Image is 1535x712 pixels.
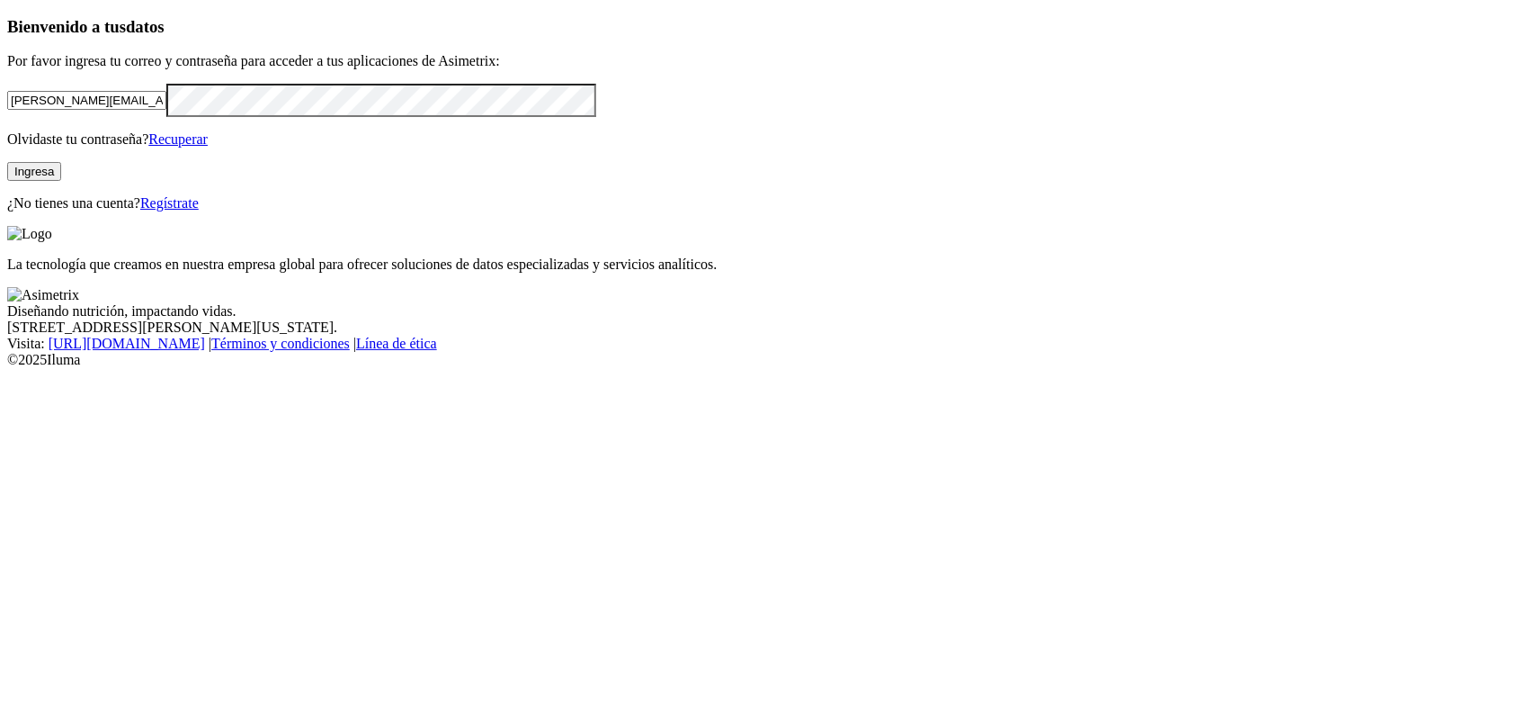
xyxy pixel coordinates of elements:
[7,352,1528,368] div: © 2025 Iluma
[356,336,437,351] a: Línea de ética
[7,162,61,181] button: Ingresa
[7,303,1528,320] div: Diseñando nutrición, impactando vidas.
[7,320,1528,336] div: [STREET_ADDRESS][PERSON_NAME][US_STATE].
[7,53,1528,69] p: Por favor ingresa tu correo y contraseña para acceder a tus aplicaciones de Asimetrix:
[7,195,1528,212] p: ¿No tienes una cuenta?
[148,131,208,147] a: Recuperar
[7,131,1528,148] p: Olvidaste tu contraseña?
[7,91,166,110] input: Tu correo
[49,336,205,351] a: [URL][DOMAIN_NAME]
[7,336,1528,352] div: Visita : | |
[7,17,1528,37] h3: Bienvenido a tus
[140,195,199,211] a: Regístrate
[211,336,350,351] a: Términos y condiciones
[7,287,79,303] img: Asimetrix
[7,257,1528,273] p: La tecnología que creamos en nuestra empresa global para ofrecer soluciones de datos especializad...
[7,226,52,242] img: Logo
[126,17,165,36] span: datos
